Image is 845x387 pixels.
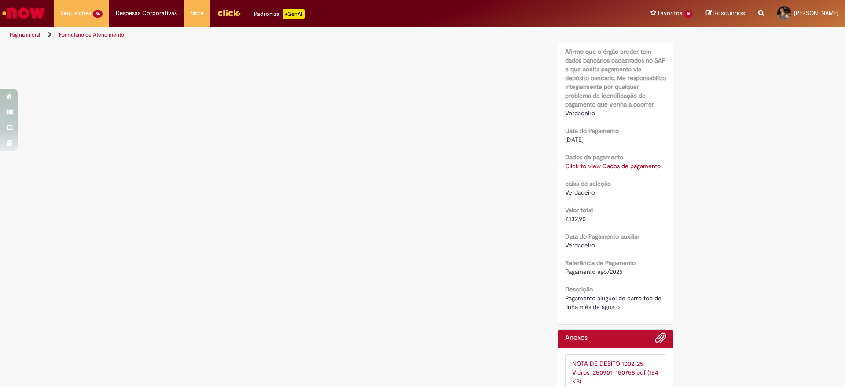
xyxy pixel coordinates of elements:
[572,360,658,385] a: NOTA DE DÉBITO 1002-25 Vidros_250901_150758.pdf (164 KB)
[283,9,305,19] p: +GenAi
[684,10,693,18] span: 16
[565,241,595,249] span: Verdadeiro
[794,9,838,17] span: [PERSON_NAME]
[565,109,595,117] span: Verdadeiro
[217,6,241,19] img: click_logo_yellow_360x200.png
[565,259,636,267] b: Referência de Pagamento
[1,4,46,22] img: ServiceNow
[565,294,663,311] span: Pagamento aluguel de carro top de linha mês de agosto.
[565,153,623,161] b: Dados de pagamento
[565,206,593,214] b: Valor total
[565,232,639,240] b: Data do Pagamento auxiliar
[254,9,305,19] div: Padroniza
[713,9,745,17] span: Rascunhos
[565,127,619,135] b: Data do Pagamento
[10,31,40,38] a: Página inicial
[93,10,103,18] span: 36
[565,162,661,170] a: Click to view Dados de pagamento
[565,48,666,108] b: Afirmo que o órgão credor tem dados bancários cadastrados no SAP e que aceita pagamento via depós...
[658,9,682,18] span: Favoritos
[7,27,557,43] ul: Trilhas de página
[116,9,177,18] span: Despesas Corporativas
[706,9,745,18] a: Rascunhos
[565,334,588,342] h2: Anexos
[190,9,204,18] span: More
[565,215,586,223] span: 7.132,90
[59,31,124,38] a: Formulário de Atendimento
[565,285,593,293] b: Descrição
[655,332,666,348] button: Adicionar anexos
[60,9,91,18] span: Requisições
[565,180,611,188] b: caixa de seleção
[565,188,595,196] span: Verdadeiro
[565,136,584,144] span: [DATE]
[565,268,623,276] span: Pagamento ago/2025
